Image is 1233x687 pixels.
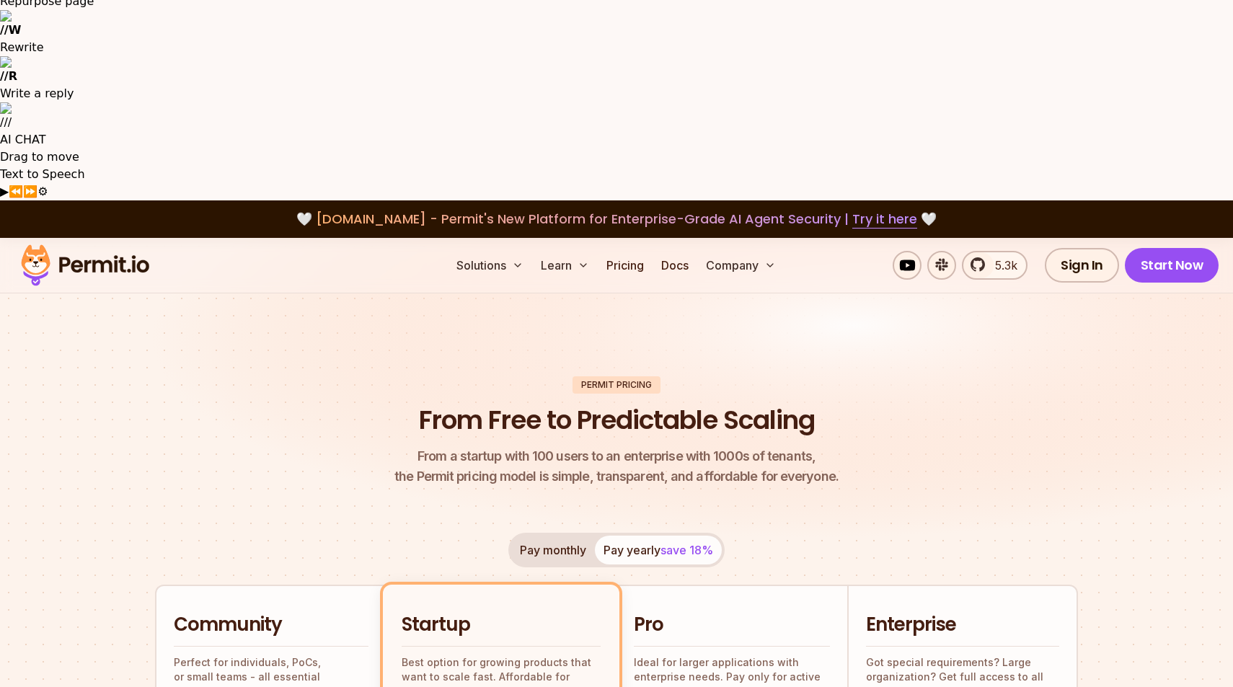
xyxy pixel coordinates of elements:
[1125,248,1219,283] a: Start Now
[986,257,1017,274] span: 5.3k
[402,612,601,638] h2: Startup
[419,402,815,438] h1: From Free to Predictable Scaling
[174,612,368,638] h2: Community
[1045,248,1119,283] a: Sign In
[866,612,1059,638] h2: Enterprise
[573,376,660,394] div: Permit Pricing
[700,251,782,280] button: Company
[962,251,1027,280] a: 5.3k
[535,251,595,280] button: Learn
[852,210,917,229] a: Try it here
[511,536,595,564] button: Pay monthly
[394,446,839,487] p: the Permit pricing model is simple, transparent, and affordable for everyone.
[35,209,1198,229] div: 🤍 🤍
[601,251,650,280] a: Pricing
[14,241,156,290] img: Permit logo
[9,183,23,200] button: Previous
[655,251,694,280] a: Docs
[37,183,48,200] button: Settings
[634,612,830,638] h2: Pro
[451,251,529,280] button: Solutions
[23,183,37,200] button: Forward
[394,446,839,466] span: From a startup with 100 users to an enterprise with 1000s of tenants,
[316,210,917,228] span: [DOMAIN_NAME] - Permit's New Platform for Enterprise-Grade AI Agent Security |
